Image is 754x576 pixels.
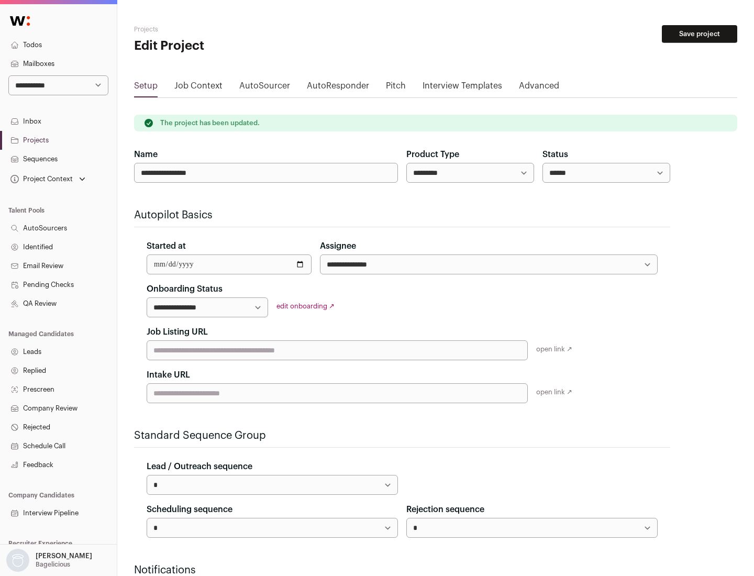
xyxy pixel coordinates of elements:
label: Scheduling sequence [147,503,232,516]
h2: Projects [134,25,335,34]
a: edit onboarding ↗ [276,303,335,309]
img: nopic.png [6,549,29,572]
label: Started at [147,240,186,252]
label: Name [134,148,158,161]
button: Save project [662,25,737,43]
a: Setup [134,80,158,96]
a: Job Context [174,80,223,96]
label: Rejection sequence [406,503,484,516]
label: Onboarding Status [147,283,223,295]
label: Product Type [406,148,459,161]
a: AutoResponder [307,80,369,96]
h2: Standard Sequence Group [134,428,670,443]
p: The project has been updated. [160,119,260,127]
a: AutoSourcer [239,80,290,96]
p: [PERSON_NAME] [36,552,92,560]
label: Job Listing URL [147,326,208,338]
h2: Autopilot Basics [134,208,670,223]
a: Advanced [519,80,559,96]
h1: Edit Project [134,38,335,54]
div: Project Context [8,175,73,183]
label: Lead / Outreach sequence [147,460,252,473]
button: Open dropdown [4,549,94,572]
img: Wellfound [4,10,36,31]
a: Interview Templates [423,80,502,96]
a: Pitch [386,80,406,96]
label: Intake URL [147,369,190,381]
label: Assignee [320,240,356,252]
button: Open dropdown [8,172,87,186]
label: Status [542,148,568,161]
p: Bagelicious [36,560,70,569]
